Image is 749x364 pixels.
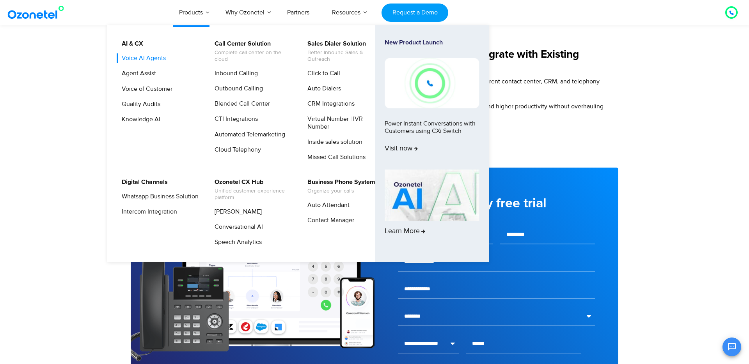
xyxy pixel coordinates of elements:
[722,337,741,356] button: Open chat
[117,53,167,63] a: Voice AI Agents
[413,78,600,95] span: Easily connect with your current contact center, CRM, and telephony systems — no disruptions.
[385,39,479,166] a: New Product LaunchPower Instant Conversations with Customers using CXi SwitchVisit now
[307,49,384,63] span: Better Inbound Sales & Outreach
[209,84,264,94] a: Outbound Calling
[209,145,262,155] a: Cloud Telephony
[385,170,479,221] img: AI
[302,200,351,210] a: Auto Attendant
[302,114,385,131] a: Virtual Number | IVR Number
[117,115,162,124] a: Knowledge AI
[209,207,263,217] a: [PERSON_NAME]
[302,69,341,78] a: Click to Call
[209,177,293,202] a: Ozonetel CX HubUnified customer experience platform
[302,39,385,64] a: Sales Dialer SolutionBetter Inbound Sales & Outreach
[413,102,610,120] p: Enable faster deployment and higher productivity without overhauling your existing tech stack.
[302,99,356,109] a: CRM Integrations
[117,192,200,201] a: Whatsapp Business Solution
[117,84,174,94] a: Voice of Customer
[302,84,342,94] a: Auto Dialers
[302,152,367,162] a: Missed Call Solutions
[209,222,264,232] a: Conversational AI
[117,99,162,109] a: Quality Audits
[117,39,144,49] a: AI & CX
[382,4,448,22] a: Request a Demo
[117,69,157,78] a: Agent Assist
[385,58,479,108] img: New-Project-17.png
[209,130,286,140] a: Automated Telemarketing
[117,207,178,217] a: Intercom Integration
[307,188,375,194] span: Organize your calls
[398,197,595,210] h5: Start your 7-day free trial
[385,227,425,236] span: Learn More
[215,49,291,63] span: Complete call center on the cloud
[302,216,355,225] a: Contact Manager
[209,114,259,124] a: CTI Integrations
[385,145,418,153] span: Visit now
[209,39,293,64] a: Call Center SolutionComplete call center on the cloud
[209,99,271,109] a: Blended Call Center
[302,177,376,196] a: Business Phone SystemOrganize your calls
[117,177,169,187] a: Digital Channels
[302,137,364,147] a: Inside sales solution
[209,237,263,247] a: Speech Analytics
[385,170,479,249] a: Learn More
[413,49,610,71] h5: Seamlessly Integrate with Existing CX Stack
[215,188,291,201] span: Unified customer experience platform
[209,69,259,78] a: Inbound Calling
